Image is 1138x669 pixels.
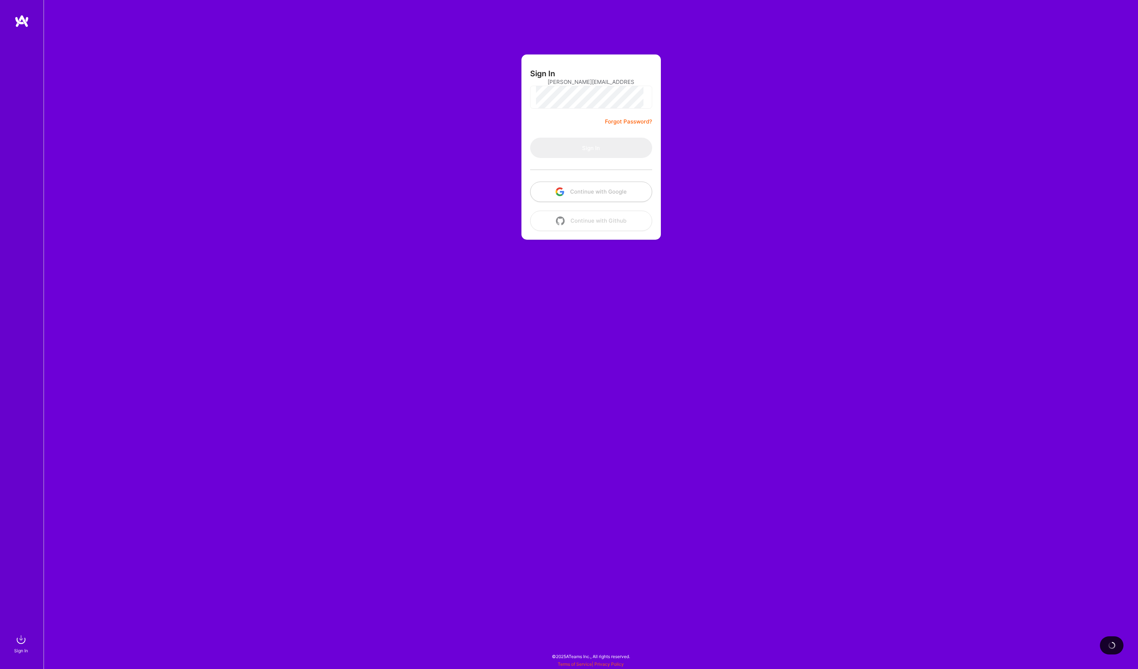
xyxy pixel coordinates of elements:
[44,647,1138,665] div: © 2025 ATeams Inc., All rights reserved.
[548,73,635,91] input: Email...
[558,661,624,667] span: |
[1108,642,1115,649] img: loading
[530,138,652,158] button: Sign In
[14,647,28,654] div: Sign In
[14,632,28,647] img: sign in
[556,216,565,225] img: icon
[530,182,652,202] button: Continue with Google
[558,661,592,667] a: Terms of Service
[605,117,652,126] a: Forgot Password?
[15,632,28,654] a: sign inSign In
[556,187,564,196] img: icon
[530,211,652,231] button: Continue with Github
[15,15,29,28] img: logo
[530,69,555,78] h3: Sign In
[594,661,624,667] a: Privacy Policy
